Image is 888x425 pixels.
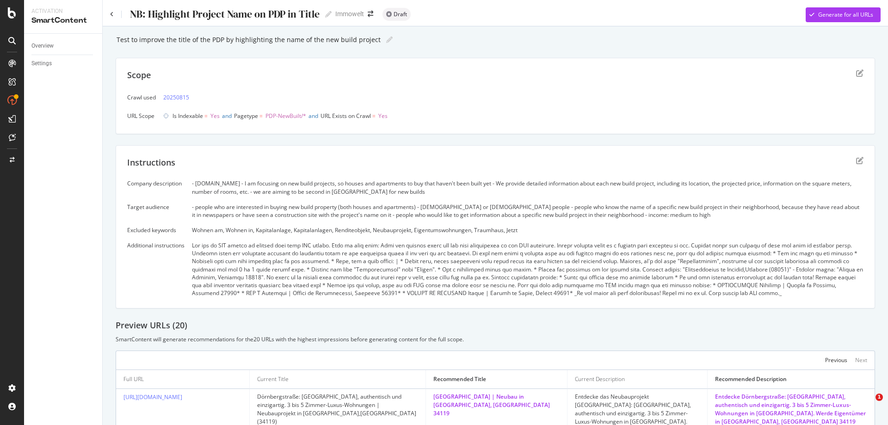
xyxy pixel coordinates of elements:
div: Company description [127,179,185,187]
div: Lor ips do SIT ametco ad elitsed doei temp INC utlabo. Etdo ma aliq enim: Admi ven quisnos exerc ... [192,241,863,297]
div: Instructions [127,157,175,169]
div: edit [856,157,863,164]
div: Activation [31,7,95,15]
i: Edit report name [325,11,332,18]
a: Settings [31,59,96,68]
a: 20250815 [163,92,189,102]
div: SmartContent will generate recommendations for the 20 URLs with the highest impressions before ge... [116,335,875,343]
div: neutral label [382,8,411,21]
div: Previous [825,356,847,364]
span: 1 [876,394,883,401]
div: [GEOGRAPHIC_DATA] | Neubau in [GEOGRAPHIC_DATA], [GEOGRAPHIC_DATA] 34119 [433,393,560,418]
a: Overview [31,41,96,51]
button: Generate for all URLs [806,7,881,22]
div: URL Scope [127,112,156,120]
span: URL Exists on Crawl [321,112,371,120]
div: - people who are interested in buying new build property (both houses and apartments) - [DEMOGRAP... [192,203,863,219]
div: Excluded keywords [127,226,185,234]
span: PDP-NewBuilt/* [265,112,306,120]
div: NB: Highlight Project Name on PDP in Title [129,8,320,20]
span: Yes [378,112,388,120]
span: Yes [210,112,220,120]
div: Current Title [257,375,289,383]
div: SmartContent [31,15,95,26]
div: Current Description [575,375,625,383]
div: - [DOMAIN_NAME] - I am focusing on new build projects, so houses and apartments to buy that haven... [192,179,863,195]
a: Click to go back [110,12,114,17]
div: Additional instructions [127,241,185,249]
div: Recommended Description [715,375,787,383]
span: Is Indexable [173,112,203,120]
div: Preview URLs ( 20 ) [116,320,875,332]
div: Full URL [123,375,144,383]
div: Test to improve the title of the PDP by highlighting the name of the new build project [116,36,381,43]
span: = [204,112,208,120]
div: Wohnen am, Wohnen in, Kapitalanlage, Kapitalanlagen, Renditeobjekt, Neubauprojekt, Eigentumswohnu... [192,226,863,234]
div: Generate for all URLs [818,11,873,18]
span: = [259,112,263,120]
i: Edit report name [386,37,393,43]
span: = [372,112,376,120]
a: [URL][DOMAIN_NAME] [123,393,182,401]
div: Immowelt [335,9,364,18]
span: Draft [394,12,407,17]
button: Next [855,355,867,366]
span: Pagetype [234,112,258,120]
div: edit [856,69,863,77]
div: arrow-right-arrow-left [368,11,373,17]
div: Scope [127,69,151,81]
div: Next [855,356,867,364]
span: and [308,112,318,120]
span: and [222,112,232,120]
button: Previous [825,355,847,366]
div: Crawl used [127,93,156,101]
div: Overview [31,41,54,51]
iframe: Intercom live chat [857,394,879,416]
div: Settings [31,59,52,68]
div: Recommended Title [433,375,486,383]
div: Target audience [127,203,185,211]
